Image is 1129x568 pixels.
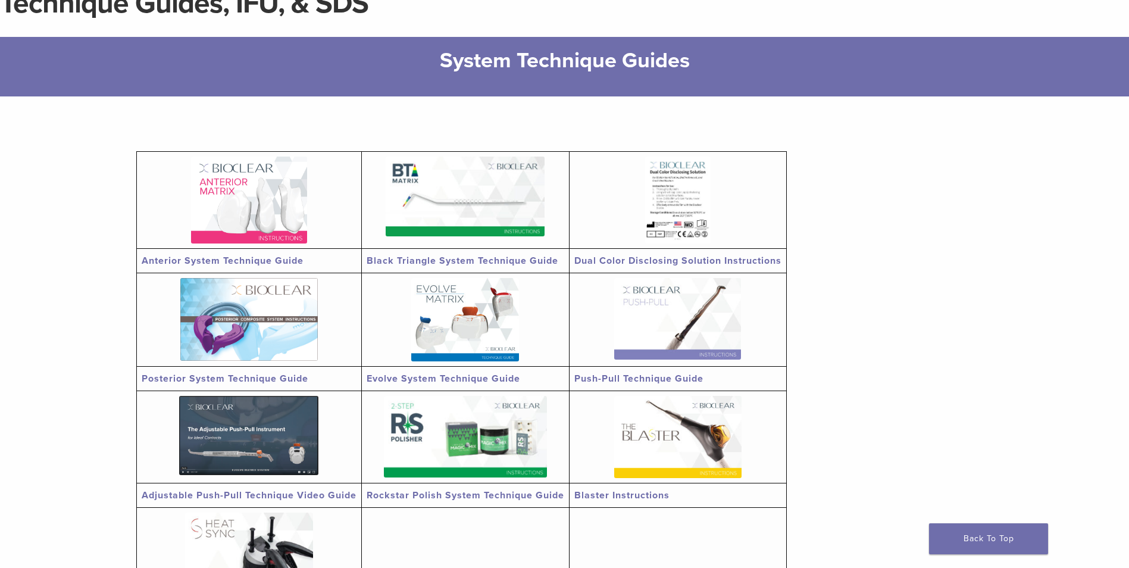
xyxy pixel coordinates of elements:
[929,523,1048,554] a: Back To Top
[367,255,558,267] a: Black Triangle System Technique Guide
[574,489,670,501] a: Blaster Instructions
[367,373,520,385] a: Evolve System Technique Guide
[197,46,932,75] h2: System Technique Guides
[142,373,308,385] a: Posterior System Technique Guide
[142,489,356,501] a: Adjustable Push-Pull Technique Video Guide
[142,255,304,267] a: Anterior System Technique Guide
[574,373,703,385] a: Push-Pull Technique Guide
[367,489,564,501] a: Rockstar Polish System Technique Guide
[574,255,781,267] a: Dual Color Disclosing Solution Instructions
